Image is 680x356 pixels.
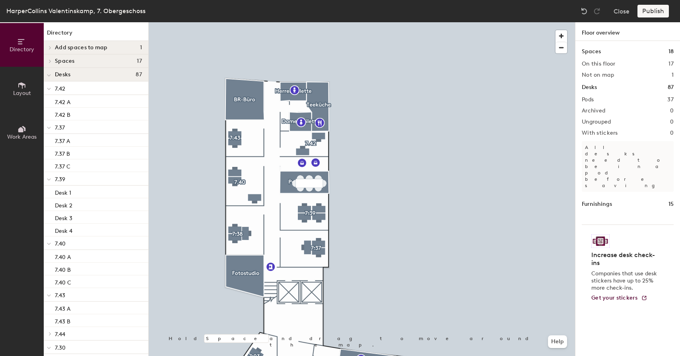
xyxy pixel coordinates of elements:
p: All desks need to be in a pod before saving [582,141,674,192]
h1: Directory [44,29,148,41]
span: 7.40 [55,240,66,247]
p: Desk 1 [55,187,71,196]
img: Sticker logo [591,234,610,248]
h1: Spaces [582,47,601,56]
h2: 37 [667,97,674,103]
p: 7.40 A [55,252,71,261]
a: Get your stickers [591,295,647,302]
img: Redo [593,7,601,15]
p: 7.42 B [55,109,70,118]
h2: 0 [670,130,674,136]
p: Desk 4 [55,225,72,234]
h2: Ungrouped [582,119,611,125]
p: Desk 2 [55,200,72,209]
h2: 0 [670,119,674,125]
h2: Pods [582,97,594,103]
span: 7.39 [55,176,65,183]
h2: Not on map [582,72,614,78]
button: Help [548,335,567,348]
h2: 17 [668,61,674,67]
p: 7.37 B [55,148,70,157]
span: Get your stickers [591,294,638,301]
h1: Desks [582,83,597,92]
p: 7.40 B [55,264,71,273]
span: Desks [55,72,70,78]
h2: 0 [670,108,674,114]
h1: 87 [668,83,674,92]
span: 7.44 [55,331,65,338]
img: Undo [580,7,588,15]
p: 7.37 A [55,135,70,145]
span: 7.37 [55,124,65,131]
span: 7.30 [55,344,66,351]
h2: On this floor [582,61,616,67]
span: 7.43 [55,292,65,299]
span: 87 [136,72,142,78]
span: 17 [137,58,142,64]
h2: 1 [672,72,674,78]
h1: 18 [668,47,674,56]
p: 7.40 C [55,277,71,286]
p: 7.42 A [55,97,70,106]
span: 7.42 [55,85,65,92]
span: Layout [13,90,31,97]
h1: 15 [668,200,674,209]
span: 1 [140,44,142,51]
span: Spaces [55,58,75,64]
h1: Furnishings [582,200,612,209]
p: 7.37 C [55,161,70,170]
span: Work Areas [7,133,37,140]
button: Close [614,5,629,17]
span: Directory [10,46,34,53]
h1: Floor overview [575,22,680,41]
p: Companies that use desk stickers have up to 25% more check-ins. [591,270,659,292]
span: Add spaces to map [55,44,108,51]
h2: Archived [582,108,605,114]
h4: Increase desk check-ins [591,251,659,267]
p: 7.43 B [55,316,70,325]
p: Desk 3 [55,213,72,222]
div: HarperCollins Valentinskamp, 7. Obergeschoss [6,6,146,16]
p: 7.43 A [55,303,70,312]
h2: With stickers [582,130,618,136]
